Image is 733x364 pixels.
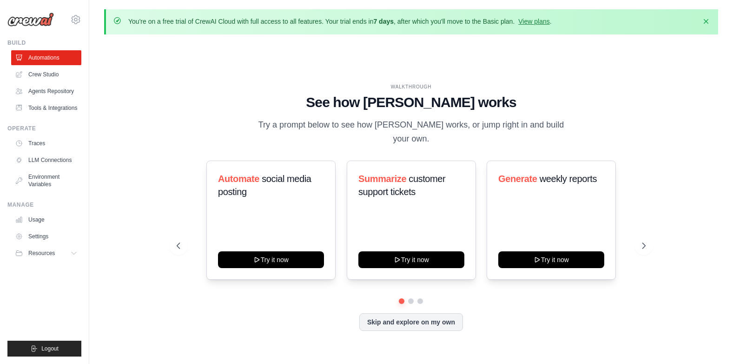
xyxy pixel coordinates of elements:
iframe: Chat Widget [687,319,733,364]
button: Try it now [358,251,464,268]
span: weekly reports [540,174,597,184]
a: Usage [11,212,81,227]
p: You're on a free trial of CrewAI Cloud with full access to all features. Your trial ends in , aft... [128,17,552,26]
button: Resources [11,246,81,261]
span: customer support tickets [358,174,445,197]
div: WALKTHROUGH [177,83,646,90]
span: Automate [218,174,259,184]
a: Settings [11,229,81,244]
button: Logout [7,341,81,357]
a: Agents Repository [11,84,81,99]
span: social media posting [218,174,311,197]
button: Try it now [218,251,324,268]
a: Crew Studio [11,67,81,82]
div: Manage [7,201,81,209]
div: Build [7,39,81,47]
img: Logo [7,13,54,27]
span: Logout [41,345,59,352]
p: Try a prompt below to see how [PERSON_NAME] works, or jump right in and build your own. [255,118,567,146]
span: Summarize [358,174,406,184]
a: View plans [518,18,549,25]
strong: 7 days [373,18,394,25]
a: Traces [11,136,81,151]
a: Tools & Integrations [11,101,81,115]
a: LLM Connections [11,153,81,168]
span: Resources [28,249,55,257]
h1: See how [PERSON_NAME] works [177,94,646,111]
a: Automations [11,50,81,65]
button: Skip and explore on my own [359,313,463,331]
a: Environment Variables [11,169,81,192]
div: Operate [7,125,81,132]
button: Try it now [498,251,604,268]
span: Generate [498,174,537,184]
